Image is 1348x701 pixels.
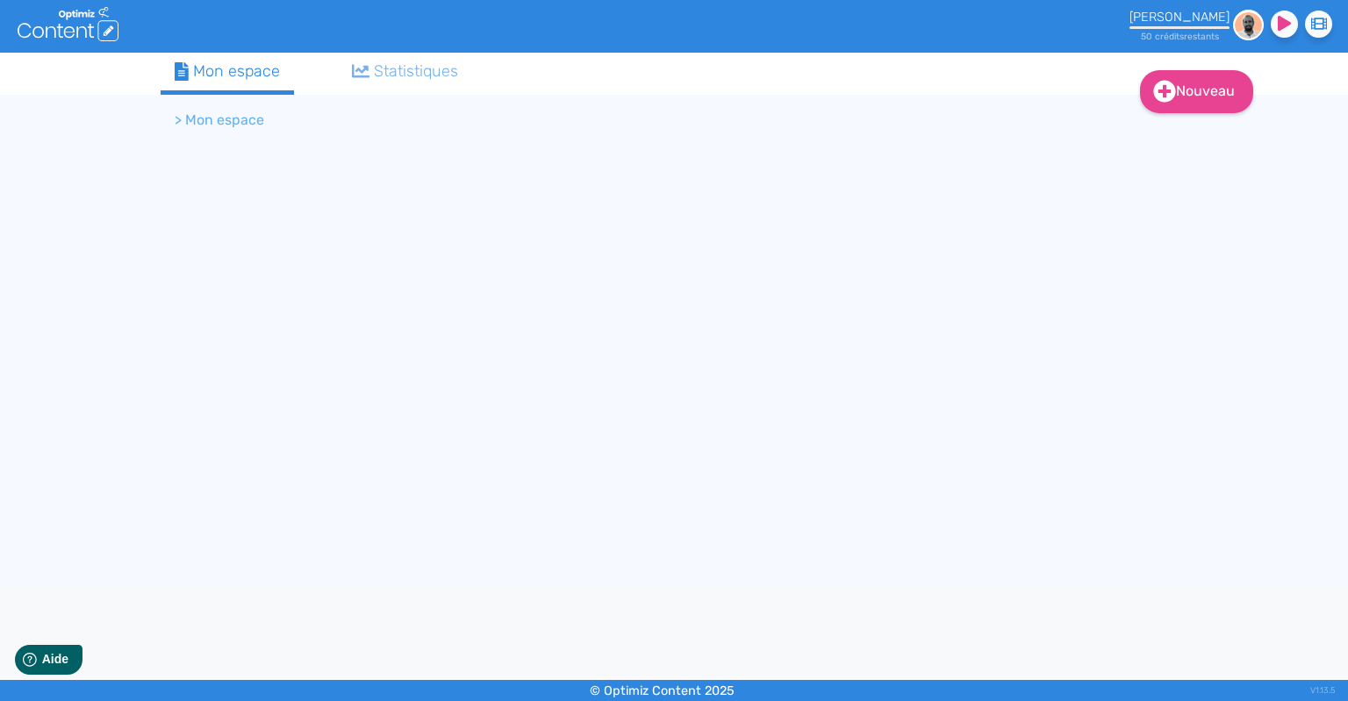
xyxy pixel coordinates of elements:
[175,60,280,83] div: Mon espace
[338,53,473,90] a: Statistiques
[1129,10,1230,25] div: [PERSON_NAME]
[175,110,264,131] li: > Mon espace
[352,60,459,83] div: Statistiques
[1215,31,1219,42] span: s
[590,683,735,698] small: © Optimiz Content 2025
[1140,70,1253,113] a: Nouveau
[161,53,294,95] a: Mon espace
[161,99,1038,141] nav: breadcrumb
[1233,10,1264,40] img: d3e719833ee5a4c639b9d057424b3131
[1310,680,1335,701] div: V1.13.5
[1179,31,1184,42] span: s
[1141,31,1219,42] small: 50 crédit restant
